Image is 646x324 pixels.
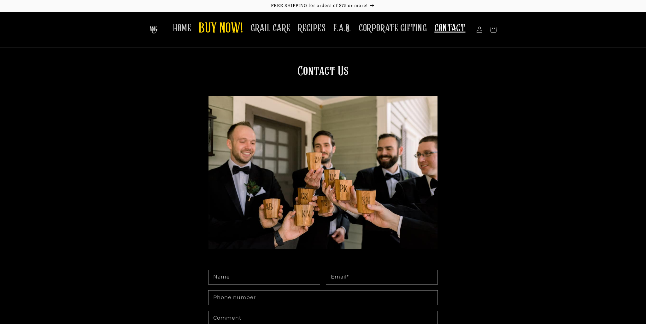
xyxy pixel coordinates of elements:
[6,3,640,9] p: FREE SHIPPING for orders of $75 or more!
[434,22,465,34] span: CONTACT
[208,63,438,254] h1: Contact Us
[355,18,431,38] a: CORPORATE GIFTING
[359,22,427,34] span: CORPORATE GIFTING
[173,22,191,34] span: HOME
[298,22,326,34] span: RECIPES
[431,18,469,38] a: CONTACT
[169,18,195,38] a: HOME
[199,20,243,38] span: BUY NOW!
[294,18,329,38] a: RECIPES
[195,16,247,41] a: BUY NOW!
[247,18,294,38] a: GRAIL CARE
[150,26,157,33] img: The Whiskey Grail
[329,18,355,38] a: F.A.Q.
[333,22,351,34] span: F.A.Q.
[250,22,290,34] span: GRAIL CARE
